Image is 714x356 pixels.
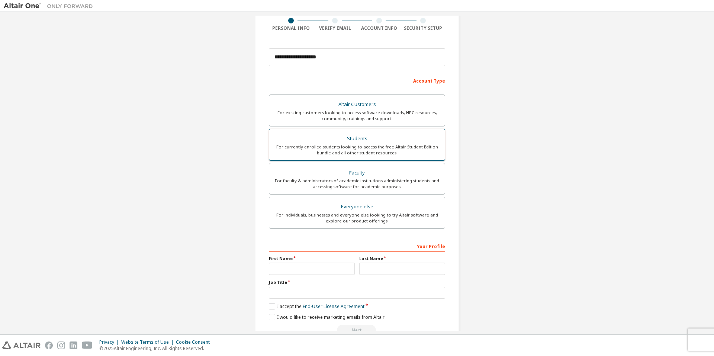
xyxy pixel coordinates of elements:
div: Account Info [357,25,401,31]
div: Account Type [269,74,445,86]
img: youtube.svg [82,341,93,349]
div: Read and acccept EULA to continue [269,325,445,336]
div: Students [274,134,440,144]
label: First Name [269,256,355,262]
div: Your Profile [269,240,445,252]
img: facebook.svg [45,341,53,349]
div: For faculty & administrators of academic institutions administering students and accessing softwa... [274,178,440,190]
img: altair_logo.svg [2,341,41,349]
img: linkedin.svg [70,341,77,349]
div: Privacy [99,339,121,345]
div: Security Setup [401,25,446,31]
label: I accept the [269,303,364,310]
img: instagram.svg [57,341,65,349]
div: Cookie Consent [176,339,214,345]
div: For existing customers looking to access software downloads, HPC resources, community, trainings ... [274,110,440,122]
div: Verify Email [313,25,357,31]
div: Everyone else [274,202,440,212]
div: Faculty [274,168,440,178]
div: Personal Info [269,25,313,31]
div: For individuals, businesses and everyone else looking to try Altair software and explore our prod... [274,212,440,224]
div: For currently enrolled students looking to access the free Altair Student Edition bundle and all ... [274,144,440,156]
p: © 2025 Altair Engineering, Inc. All Rights Reserved. [99,345,214,352]
img: Altair One [4,2,97,10]
label: Last Name [359,256,445,262]
label: Job Title [269,279,445,285]
div: Website Terms of Use [121,339,176,345]
a: End-User License Agreement [303,303,364,310]
label: I would like to receive marketing emails from Altair [269,314,385,320]
div: Altair Customers [274,99,440,110]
